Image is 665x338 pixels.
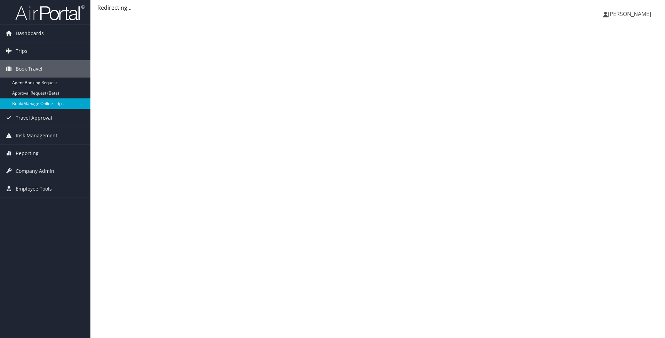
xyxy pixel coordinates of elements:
span: Book Travel [16,60,42,78]
span: Trips [16,42,27,60]
span: Dashboards [16,25,44,42]
span: Reporting [16,145,39,162]
div: Redirecting... [97,3,658,12]
a: [PERSON_NAME] [603,3,658,24]
span: Travel Approval [16,109,52,127]
span: Risk Management [16,127,57,144]
span: Employee Tools [16,180,52,198]
img: airportal-logo.png [15,5,85,21]
span: Company Admin [16,162,54,180]
span: [PERSON_NAME] [608,10,651,18]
